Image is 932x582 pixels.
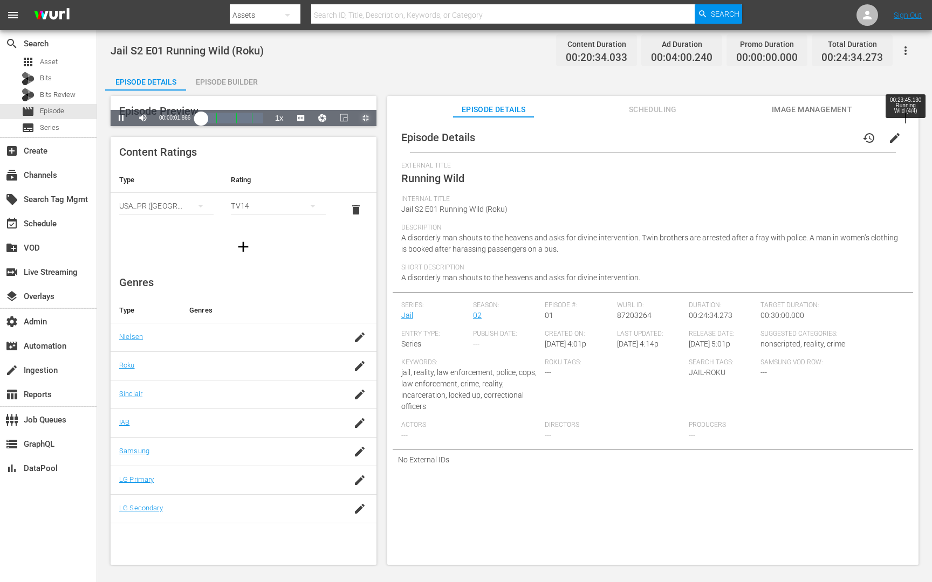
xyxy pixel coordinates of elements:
[689,431,695,439] span: ---
[736,52,798,64] span: 00:00:00.000
[473,311,482,320] a: 02
[862,131,875,144] span: history
[105,69,186,91] button: Episode Details
[453,103,534,116] span: Episode Details
[5,438,18,451] span: GraphQL
[566,52,627,64] span: 00:20:34.033
[111,297,181,323] th: Type
[401,431,408,439] span: ---
[26,3,78,28] img: ans4CAIJ8jUAAAAAAAAAAAAAAAAAAAAAAAAgQb4GAAAAAAAAAAAAAAAAAAAAAAAAJMjXAAAAAAAAAAAAAAAAAAAAAAAAgAT5G...
[132,110,154,126] button: Mute
[401,131,475,144] span: Episode Details
[343,197,369,223] button: delete
[736,37,798,52] div: Promo Duration
[22,88,35,101] div: Bits Review
[119,361,135,369] a: Roku
[40,122,59,133] span: Series
[312,110,333,126] button: Jump To Time
[111,110,132,126] button: Pause
[821,52,883,64] span: 00:24:34.273
[771,103,852,116] span: Image Management
[612,103,693,116] span: Scheduling
[349,203,362,216] span: delete
[5,413,18,426] span: Job Queues
[617,330,683,338] span: Last Updated:
[222,167,334,193] th: Rating
[333,110,355,126] button: Picture-in-Picture
[201,113,263,123] div: Progress Bar
[5,169,18,182] span: Channels
[473,301,539,310] span: Season:
[119,191,214,221] div: USA_PR ([GEOGRAPHIC_DATA] ([GEOGRAPHIC_DATA]))
[111,44,264,57] span: Jail S2 E01 Running Wild (Roku)
[22,121,35,134] span: Series
[40,57,58,67] span: Asset
[40,106,64,116] span: Episode
[5,37,18,50] span: Search
[231,191,325,221] div: TV14
[5,193,18,206] span: Search Tag Mgmt
[105,69,186,95] div: Episode Details
[119,447,149,455] a: Samsung
[651,52,712,64] span: 00:04:00.240
[119,105,198,117] span: Episode Preview
[689,339,730,348] span: [DATE] 5:01p
[401,233,898,253] span: A disorderly man shouts to the heavens and asks for divine intervention. Twin brothers are arrest...
[6,9,19,22] span: menu
[401,311,413,320] a: Jail
[40,73,52,84] span: Bits
[111,167,376,226] table: simple table
[5,290,18,303] span: Overlays
[545,330,611,338] span: Created On:
[882,125,908,151] button: edit
[181,297,343,323] th: Genres
[5,462,18,475] span: DataPool
[401,264,899,272] span: Short Description
[760,339,845,348] span: nonscripted, reality, crime
[856,125,882,151] button: history
[401,273,640,282] span: A disorderly man shouts to the heavens and asks for divine intervention.
[5,241,18,254] span: VOD
[401,301,468,310] span: Series:
[401,224,899,232] span: Description
[40,89,76,100] span: Bits Review
[5,339,18,352] span: Automation
[5,217,18,230] span: Schedule
[401,172,464,185] span: Running Wild
[689,301,755,310] span: Duration:
[711,4,739,24] span: Search
[186,69,267,95] div: Episode Builder
[689,358,755,367] span: Search Tags:
[393,450,913,469] div: No External IDs
[401,330,468,338] span: Entry Type:
[119,276,154,289] span: Genres
[545,339,586,348] span: [DATE] 4:01p
[760,368,767,377] span: ---
[119,418,129,426] a: IAB
[545,368,551,377] span: ---
[473,339,479,348] span: ---
[355,110,376,126] button: Exit Fullscreen
[401,162,899,170] span: External Title
[5,266,18,279] span: Live Streaming
[5,364,18,377] span: Ingestion
[159,115,190,121] span: 00:00:01.866
[821,37,883,52] div: Total Duration
[119,504,163,512] a: LG Secondary
[119,475,154,483] a: LG Primary
[401,205,508,213] span: Jail S2 E01 Running Wild (Roku)
[119,332,143,341] a: Nielsen
[22,72,35,85] div: Bits
[119,390,142,398] a: Sinclair
[401,368,537,411] span: jail, reality, law enforcement, police, cops, law enforcement, crime, reality, incarceration, loc...
[689,311,732,320] span: 00:24:34.273
[401,195,899,204] span: Internal Title
[22,56,35,68] span: Asset
[186,69,267,91] button: Episode Builder
[545,311,553,320] span: 01
[545,301,611,310] span: Episode #:
[401,421,540,429] span: Actors
[760,330,899,338] span: Suggested Categories:
[695,4,742,24] button: Search
[290,110,312,126] button: Captions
